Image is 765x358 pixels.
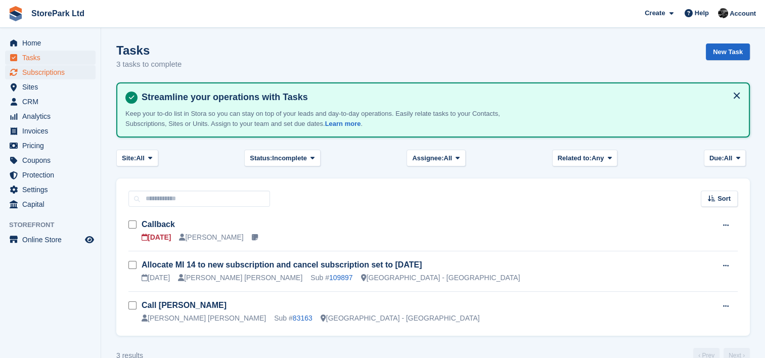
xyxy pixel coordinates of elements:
[361,273,520,283] div: [GEOGRAPHIC_DATA] - [GEOGRAPHIC_DATA]
[22,197,83,211] span: Capital
[22,109,83,123] span: Analytics
[706,43,750,60] a: New Task
[138,92,741,103] h4: Streamline your operations with Tasks
[310,273,352,283] div: Sub #
[5,65,96,79] a: menu
[709,153,724,163] span: Due:
[22,124,83,138] span: Invoices
[704,150,746,166] button: Due: All
[444,153,453,163] span: All
[250,153,272,163] span: Status:
[22,80,83,94] span: Sites
[142,273,170,283] div: [DATE]
[293,314,312,322] a: 83163
[22,233,83,247] span: Online Store
[5,233,96,247] a: menu
[9,220,101,230] span: Storefront
[22,153,83,167] span: Coupons
[178,273,302,283] div: [PERSON_NAME] [PERSON_NAME]
[5,153,96,167] a: menu
[179,232,243,243] div: [PERSON_NAME]
[5,197,96,211] a: menu
[592,153,604,163] span: Any
[116,43,182,57] h1: Tasks
[5,183,96,197] a: menu
[274,313,312,324] div: Sub #
[142,220,175,229] a: Callback
[8,6,23,21] img: stora-icon-8386f47178a22dfd0bd8f6a31ec36ba5ce8667c1dd55bd0f319d3a0aa187defe.svg
[645,8,665,18] span: Create
[142,313,266,324] div: [PERSON_NAME] [PERSON_NAME]
[412,153,443,163] span: Assignee:
[5,95,96,109] a: menu
[5,139,96,153] a: menu
[5,168,96,182] a: menu
[5,51,96,65] a: menu
[22,51,83,65] span: Tasks
[116,59,182,70] p: 3 tasks to complete
[22,183,83,197] span: Settings
[407,150,466,166] button: Assignee: All
[730,9,756,19] span: Account
[142,232,171,243] div: [DATE]
[558,153,592,163] span: Related to:
[5,124,96,138] a: menu
[116,150,158,166] button: Site: All
[22,65,83,79] span: Subscriptions
[142,301,227,309] a: Call [PERSON_NAME]
[136,153,145,163] span: All
[325,120,361,127] a: Learn more
[272,153,307,163] span: Incomplete
[724,153,733,163] span: All
[717,194,731,204] span: Sort
[22,36,83,50] span: Home
[122,153,136,163] span: Site:
[22,168,83,182] span: Protection
[125,109,505,128] p: Keep your to-do list in Stora so you can stay on top of your leads and day-to-day operations. Eas...
[695,8,709,18] span: Help
[718,8,728,18] img: Ryan Mulcahy
[5,80,96,94] a: menu
[142,260,422,269] a: Allocate MI 14 to new subscription and cancel subscription set to [DATE]
[5,109,96,123] a: menu
[244,150,320,166] button: Status: Incomplete
[22,95,83,109] span: CRM
[27,5,88,22] a: StorePark Ltd
[321,313,480,324] div: [GEOGRAPHIC_DATA] - [GEOGRAPHIC_DATA]
[329,274,353,282] a: 109897
[5,36,96,50] a: menu
[83,234,96,246] a: Preview store
[22,139,83,153] span: Pricing
[552,150,617,166] button: Related to: Any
